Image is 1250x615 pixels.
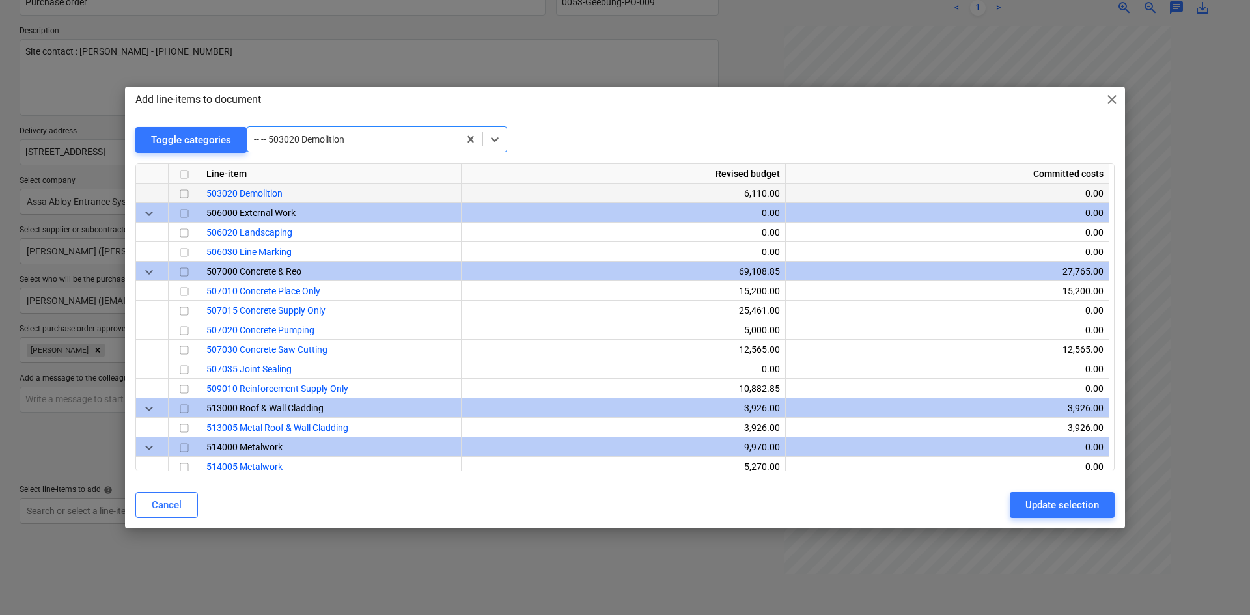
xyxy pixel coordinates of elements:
[206,286,320,296] a: 507010 Concrete Place Only
[151,131,231,148] div: Toggle categories
[206,442,283,452] span: 514000 Metalwork
[141,206,157,221] span: keyboard_arrow_down
[206,325,314,335] a: 507020 Concrete Pumping
[467,262,780,281] div: 69,108.85
[206,227,292,238] a: 506020 Landscaping
[135,127,247,153] button: Toggle categories
[791,320,1104,340] div: 0.00
[791,398,1104,418] div: 3,926.00
[467,301,780,320] div: 25,461.00
[135,492,198,518] button: Cancel
[467,437,780,457] div: 9,970.00
[152,497,182,513] div: Cancel
[467,359,780,379] div: 0.00
[141,440,157,456] span: keyboard_arrow_down
[135,92,261,107] p: Add line-items to document
[141,401,157,417] span: keyboard_arrow_down
[791,223,1104,242] div: 0.00
[791,359,1104,379] div: 0.00
[791,457,1104,476] div: 0.00
[791,437,1104,457] div: 0.00
[467,379,780,398] div: 10,882.85
[1025,497,1099,513] div: Update selection
[467,340,780,359] div: 12,565.00
[467,223,780,242] div: 0.00
[791,262,1104,281] div: 27,765.00
[1010,492,1115,518] button: Update selection
[206,383,348,394] a: 509010 Reinforcement Supply Only
[462,164,786,184] div: Revised budget
[467,320,780,340] div: 5,000.00
[791,281,1104,301] div: 15,200.00
[791,184,1104,203] div: 0.00
[1185,553,1250,615] iframe: Chat Widget
[467,203,780,223] div: 0.00
[1104,92,1120,107] span: close
[791,242,1104,262] div: 0.00
[206,364,292,374] a: 507035 Joint Sealing
[791,379,1104,398] div: 0.00
[206,461,283,472] a: 514005 Metalwork
[467,242,780,262] div: 0.00
[201,164,462,184] div: Line-item
[206,422,348,433] a: 513005 Metal Roof & Wall Cladding
[206,247,292,257] a: 506030 Line Marking
[467,184,780,203] div: 6,110.00
[467,398,780,418] div: 3,926.00
[467,418,780,437] div: 3,926.00
[206,266,301,277] span: 507000 Concrete & Reo
[791,418,1104,437] div: 3,926.00
[206,344,327,355] a: 507030 Concrete Saw Cutting
[206,305,326,316] a: 507015 Concrete Supply Only
[467,457,780,476] div: 5,270.00
[206,403,324,413] span: 513000 Roof & Wall Cladding
[791,340,1104,359] div: 12,565.00
[791,301,1104,320] div: 0.00
[791,203,1104,223] div: 0.00
[206,208,296,218] span: 506000 External Work
[786,164,1109,184] div: Committed costs
[206,188,283,198] a: 503020 Demolition
[467,281,780,301] div: 15,200.00
[141,264,157,280] span: keyboard_arrow_down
